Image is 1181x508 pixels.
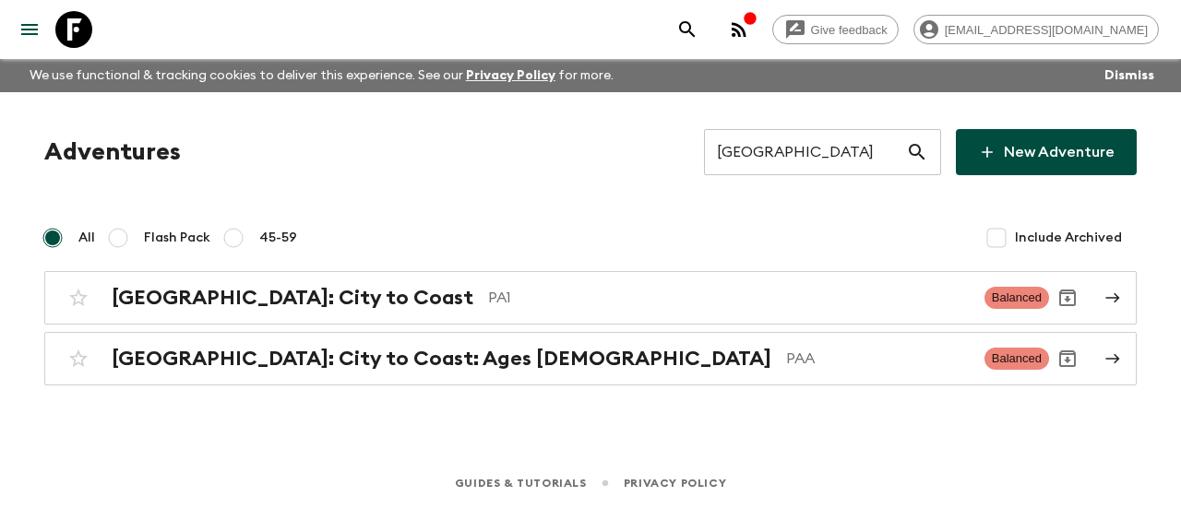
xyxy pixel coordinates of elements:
[669,11,706,48] button: search adventures
[1049,340,1086,377] button: Archive
[935,23,1158,37] span: [EMAIL_ADDRESS][DOMAIN_NAME]
[466,69,555,82] a: Privacy Policy
[984,348,1049,370] span: Balanced
[801,23,898,37] span: Give feedback
[984,287,1049,309] span: Balanced
[772,15,899,44] a: Give feedback
[704,126,906,178] input: e.g. AR1, Argentina
[1015,229,1122,247] span: Include Archived
[44,332,1137,385] a: [GEOGRAPHIC_DATA]: City to Coast: Ages [DEMOGRAPHIC_DATA]PAABalancedArchive
[1049,279,1086,316] button: Archive
[11,11,48,48] button: menu
[259,229,297,247] span: 45-59
[786,348,970,370] p: PAA
[44,271,1137,325] a: [GEOGRAPHIC_DATA]: City to CoastPA1BalancedArchive
[488,287,970,309] p: PA1
[913,15,1159,44] div: [EMAIL_ADDRESS][DOMAIN_NAME]
[624,473,726,493] a: Privacy Policy
[112,347,771,371] h2: [GEOGRAPHIC_DATA]: City to Coast: Ages [DEMOGRAPHIC_DATA]
[1100,63,1159,89] button: Dismiss
[44,134,181,171] h1: Adventures
[78,229,95,247] span: All
[455,473,587,493] a: Guides & Tutorials
[956,129,1137,175] a: New Adventure
[144,229,210,247] span: Flash Pack
[112,286,473,310] h2: [GEOGRAPHIC_DATA]: City to Coast
[22,59,621,92] p: We use functional & tracking cookies to deliver this experience. See our for more.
